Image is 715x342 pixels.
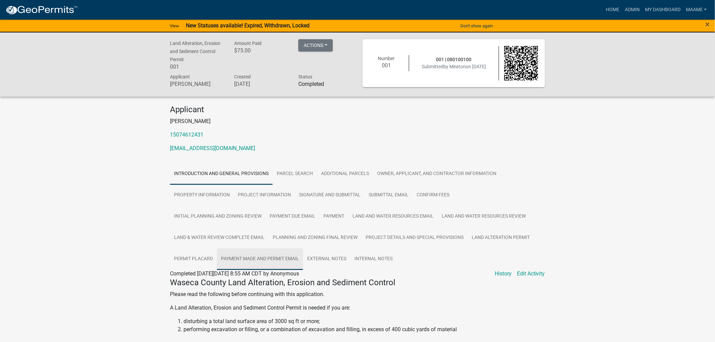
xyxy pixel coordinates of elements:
[603,3,622,16] a: Home
[234,81,288,87] h6: [DATE]
[443,64,466,69] span: by Meaton
[706,20,710,29] span: ×
[642,3,683,16] a: My Dashboard
[266,206,319,227] a: Payment Due Email
[234,47,288,54] h6: $75.00
[706,20,710,28] button: Close
[298,74,312,79] span: Status
[504,46,539,80] img: QR code
[317,163,373,185] a: Additional Parcels
[438,206,530,227] a: Land and Water Resources Review
[170,185,234,206] a: Property Information
[234,74,251,79] span: Created
[234,185,295,206] a: Project Information
[183,325,545,334] li: performing excavation or filling, or a combination of excavation and filling, in excess of 400 cu...
[348,206,438,227] a: Land and Water Resources Email
[186,22,310,29] strong: New Statuses available! Expired, Withdrawn, Locked
[234,41,262,46] span: Amount Paid
[413,185,453,206] a: Confirm Fees
[422,64,486,69] span: Submitted on [DATE]
[350,248,397,270] a: Internal Notes
[273,163,317,185] a: Parcel search
[369,62,404,69] h6: 001
[170,145,255,151] a: [EMAIL_ADDRESS][DOMAIN_NAME]
[170,278,545,288] h4: Waseca County Land Alteration, Erosion and Sediment Control
[170,81,224,87] h6: [PERSON_NAME]
[170,248,217,270] a: Permit Placard
[373,163,500,185] a: Owner, Applicant, and Contractor Information
[170,64,224,70] h6: 001
[170,290,545,298] p: Please read the following before continuing with this application.
[298,81,324,87] strong: Completed
[170,270,299,277] span: Completed [DATE][DATE] 8:55 AM CDT by Anonymous
[365,185,413,206] a: Submittal Email
[319,206,348,227] a: Payment
[217,248,303,270] a: Payment Made and Permit Email
[170,206,266,227] a: Initial Planning and Zoning Review
[378,56,395,61] span: Number
[683,3,710,16] a: Maame
[170,131,203,138] a: 15074612431
[303,248,350,270] a: External Notes
[495,270,512,278] a: History
[170,304,545,312] p: A Land Alteration, Erosion and Sediment Control Permit is needed if you are:
[170,41,220,62] span: Land Alteration, Erosion and Sediment Control Permit
[295,185,365,206] a: Signature and Submittal
[170,227,269,249] a: Land & Water Review Complete Email
[362,227,468,249] a: Project Details and Special Provisions
[517,270,545,278] a: Edit Activity
[436,57,472,62] span: 001 | 080100100
[183,317,545,325] li: disturbing a total land surface area of 3000 sq ft or more;
[269,227,362,249] a: Planning and Zoning Final Review
[622,3,642,16] a: Admin
[170,117,545,125] p: [PERSON_NAME]
[458,20,496,31] button: Don't show again
[167,20,182,31] a: View
[298,39,333,51] button: Actions
[468,227,534,249] a: Land Alteration Permit
[170,163,273,185] a: Introduction and General Provisions
[170,74,190,79] span: Applicant
[170,105,545,115] h4: Applicant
